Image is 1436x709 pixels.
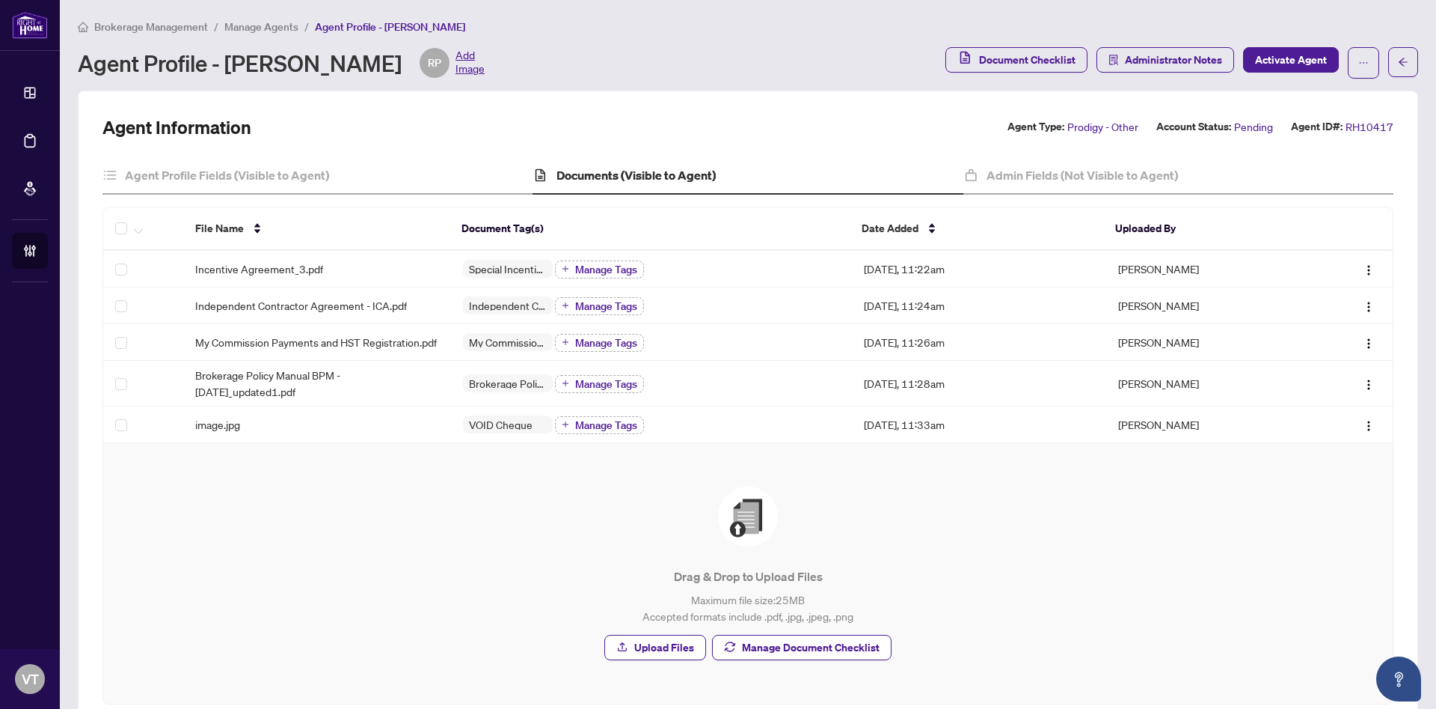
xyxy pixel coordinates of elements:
span: Document Checklist [979,48,1076,72]
img: Logo [1363,301,1375,313]
th: Document Tag(s) [449,207,850,251]
span: Administrator Notes [1125,48,1222,72]
span: home [78,22,88,32]
button: Administrator Notes [1096,47,1234,73]
span: File Name [195,220,244,237]
img: File Upload [718,487,778,547]
th: Uploaded By [1103,207,1303,251]
span: Brokerage Policy Manual BPM - [DATE]_updated1.pdf [195,367,439,400]
button: Manage Tags [555,334,644,352]
button: Manage Document Checklist [712,635,892,660]
span: Brokerage Management [94,20,208,34]
span: Manage Tags [575,301,637,311]
span: File UploadDrag & Drop to Upload FilesMaximum file size:25MBAccepted formats include .pdf, .jpg, ... [121,461,1375,686]
span: Special Incentive Agreement [463,264,553,274]
td: [DATE], 11:33am [852,407,1106,443]
span: Add Image [455,48,485,78]
button: Upload Files [604,635,706,660]
td: [PERSON_NAME] [1106,407,1307,443]
span: Manage Tags [575,379,637,389]
li: / [214,18,218,35]
td: [DATE], 11:24am [852,287,1106,324]
td: [PERSON_NAME] [1106,287,1307,324]
span: image.jpg [195,416,240,433]
button: Logo [1357,293,1381,317]
span: Upload Files [634,636,694,660]
td: [PERSON_NAME] [1106,324,1307,361]
span: plus [562,421,569,428]
button: Manage Tags [555,416,644,434]
button: Manage Tags [555,375,644,393]
img: Logo [1363,264,1375,276]
span: Manage Tags [575,420,637,430]
span: RH10417 [1346,118,1393,136]
button: Logo [1357,371,1381,395]
span: Manage Agents [224,20,298,34]
span: Pending [1234,118,1273,136]
span: Incentive Agreement_3.pdf [195,261,323,277]
span: Manage Tags [575,338,637,348]
h4: Admin Fields (Not Visible to Agent) [987,166,1178,184]
p: Drag & Drop to Upload Files [133,567,1363,585]
span: Independent Contractor Agreement [463,300,553,311]
span: plus [562,302,569,309]
span: RP [428,55,441,71]
th: File Name [183,207,449,251]
button: Logo [1357,330,1381,354]
img: Logo [1363,420,1375,432]
span: My Commission Payments and HST Registration.pdf [195,334,437,350]
h2: Agent Information [102,115,251,139]
span: plus [562,380,569,387]
td: [DATE], 11:22am [852,251,1106,287]
button: Manage Tags [555,297,644,315]
td: [PERSON_NAME] [1106,361,1307,407]
span: VOID Cheque [463,419,538,430]
button: Activate Agent [1243,47,1339,73]
label: Agent Type: [1007,118,1064,136]
td: [PERSON_NAME] [1106,251,1307,287]
span: solution [1108,55,1119,65]
span: plus [562,265,569,273]
button: Logo [1357,257,1381,281]
span: Agent Profile - [PERSON_NAME] [315,20,465,34]
span: Brokerage Policy Manual [463,378,553,389]
button: Logo [1357,413,1381,436]
li: / [304,18,309,35]
label: Agent ID#: [1291,118,1343,136]
th: Date Added [850,207,1103,251]
img: Logo [1363,338,1375,350]
span: Independent Contractor Agreement - ICA.pdf [195,297,407,314]
span: arrow-left [1398,57,1408,67]
td: [DATE], 11:28am [852,361,1106,407]
button: Document Checklist [945,47,1087,73]
span: My Commission Payments and HST Registration [463,337,553,347]
span: ellipsis [1358,58,1369,68]
div: Agent Profile - [PERSON_NAME] [78,48,485,78]
button: Manage Tags [555,261,644,279]
span: plus [562,338,569,346]
span: Date Added [862,220,918,237]
p: Maximum file size: 25 MB Accepted formats include .pdf, .jpg, .jpeg, .png [133,591,1363,624]
span: Activate Agent [1255,48,1327,72]
button: Open asap [1376,657,1421,702]
img: Logo [1363,379,1375,391]
h4: Documents (Visible to Agent) [556,166,716,184]
span: Manage Document Checklist [742,636,880,660]
img: logo [12,11,48,39]
span: Manage Tags [575,264,637,275]
label: Account Status: [1156,118,1231,136]
span: Prodigy - Other [1067,118,1138,136]
span: VT [22,669,39,690]
h4: Agent Profile Fields (Visible to Agent) [125,166,329,184]
td: [DATE], 11:26am [852,324,1106,361]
